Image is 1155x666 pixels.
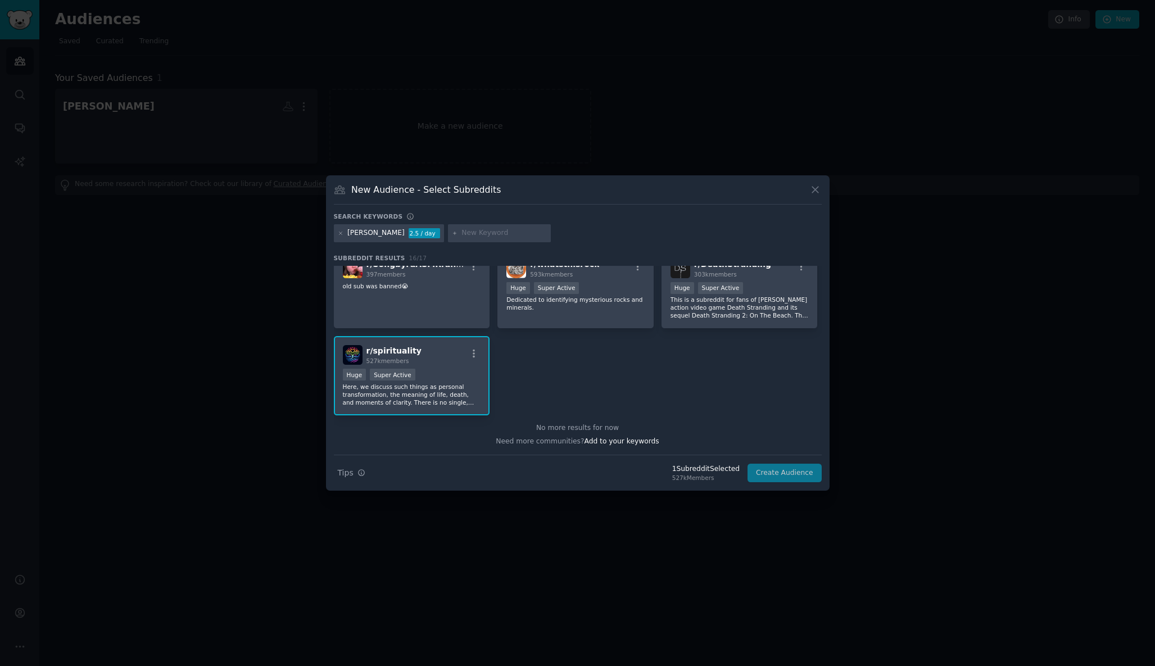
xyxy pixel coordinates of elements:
[671,296,809,319] p: This is a subreddit for fans of [PERSON_NAME] action video game Death Stranding and its sequel De...
[530,271,573,278] span: 593k members
[366,357,409,364] span: 527k members
[370,369,415,380] div: Super Active
[461,228,547,238] input: New Keyword
[343,383,481,406] p: Here, we discuss such things as personal transformation, the meaning of life, death, and moments ...
[334,463,369,483] button: Tips
[506,296,645,311] p: Dedicated to identifying mysterious rocks and minerals.
[366,260,469,269] span: r/ SongbyrdASMRrantss
[530,260,599,269] span: r/ whatsthisrock
[343,259,363,278] img: SongbyrdASMRrantss
[506,259,526,278] img: whatsthisrock
[334,254,405,262] span: Subreddit Results
[671,259,690,278] img: DeathStranding
[334,433,822,447] div: Need more communities?
[351,184,501,196] h3: New Audience - Select Subreddits
[585,437,659,445] span: Add to your keywords
[534,282,579,294] div: Super Active
[366,346,422,355] span: r/ spirituality
[671,282,694,294] div: Huge
[366,271,406,278] span: 397 members
[698,282,744,294] div: Super Active
[338,467,354,479] span: Tips
[409,228,440,238] div: 2.5 / day
[334,212,403,220] h3: Search keywords
[343,369,366,380] div: Huge
[343,282,481,290] p: old sub was banned😭
[694,260,771,269] span: r/ DeathStranding
[409,255,427,261] span: 16 / 17
[343,345,363,365] img: spirituality
[334,423,822,433] div: No more results for now
[506,282,530,294] div: Huge
[672,474,740,482] div: 527k Members
[672,464,740,474] div: 1 Subreddit Selected
[694,271,737,278] span: 303k members
[347,228,405,238] div: [PERSON_NAME]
